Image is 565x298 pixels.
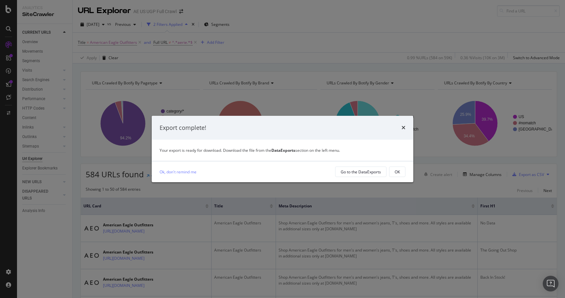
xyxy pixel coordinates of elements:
[341,169,381,175] div: Go to the DataExports
[335,167,386,177] button: Go to the DataExports
[402,124,405,132] div: times
[271,148,295,153] strong: DataExports
[160,148,405,153] div: Your export is ready for download. Download the file from the
[389,167,405,177] button: OK
[152,116,413,183] div: modal
[160,124,206,132] div: Export complete!
[395,169,400,175] div: OK
[543,276,558,291] div: Open Intercom Messenger
[160,168,197,175] a: Ok, don't remind me
[271,148,340,153] span: section on the left menu.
